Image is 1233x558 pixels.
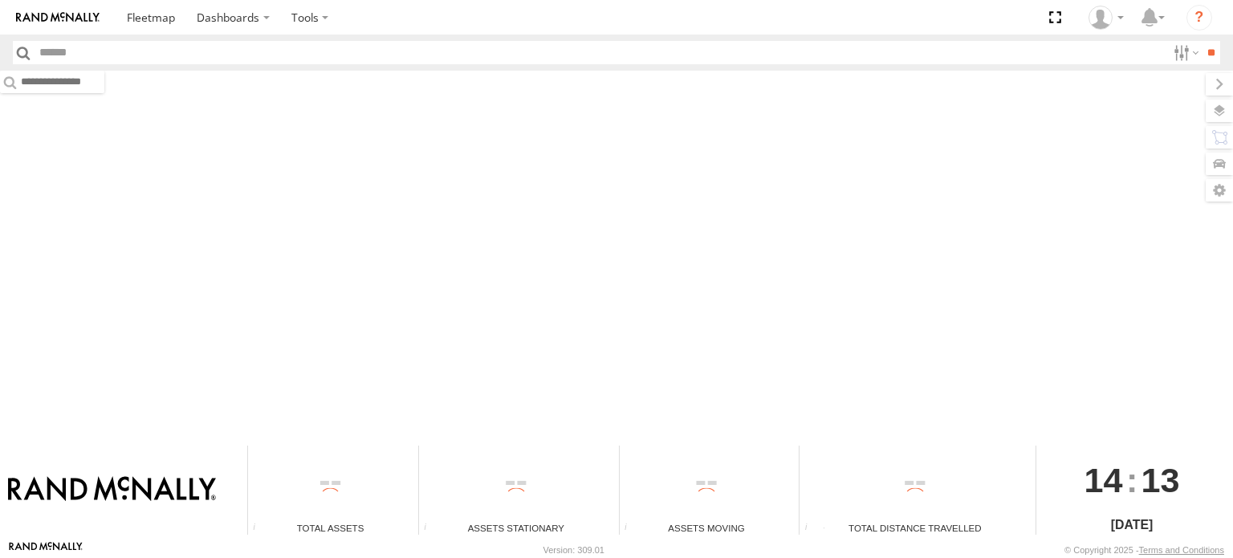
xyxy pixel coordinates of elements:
[800,523,824,535] div: Total distance travelled by all assets within specified date range and applied filters
[248,521,413,535] div: Total Assets
[1084,446,1123,515] span: 14
[9,542,83,558] a: Visit our Website
[1206,179,1233,202] label: Map Settings
[419,521,612,535] div: Assets Stationary
[1083,6,1129,30] div: Jose Goitia
[248,523,272,535] div: Total number of Enabled Assets
[16,12,100,23] img: rand-logo.svg
[1167,41,1202,64] label: Search Filter Options
[1036,446,1227,515] div: :
[8,476,216,503] img: Rand McNally
[543,545,604,555] div: Version: 309.01
[1036,515,1227,535] div: [DATE]
[419,523,443,535] div: Total number of assets current stationary.
[620,523,644,535] div: Total number of assets current in transit.
[620,521,794,535] div: Assets Moving
[1141,446,1180,515] span: 13
[1064,545,1224,555] div: © Copyright 2025 -
[1139,545,1224,555] a: Terms and Conditions
[1186,5,1212,31] i: ?
[800,521,1030,535] div: Total Distance Travelled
